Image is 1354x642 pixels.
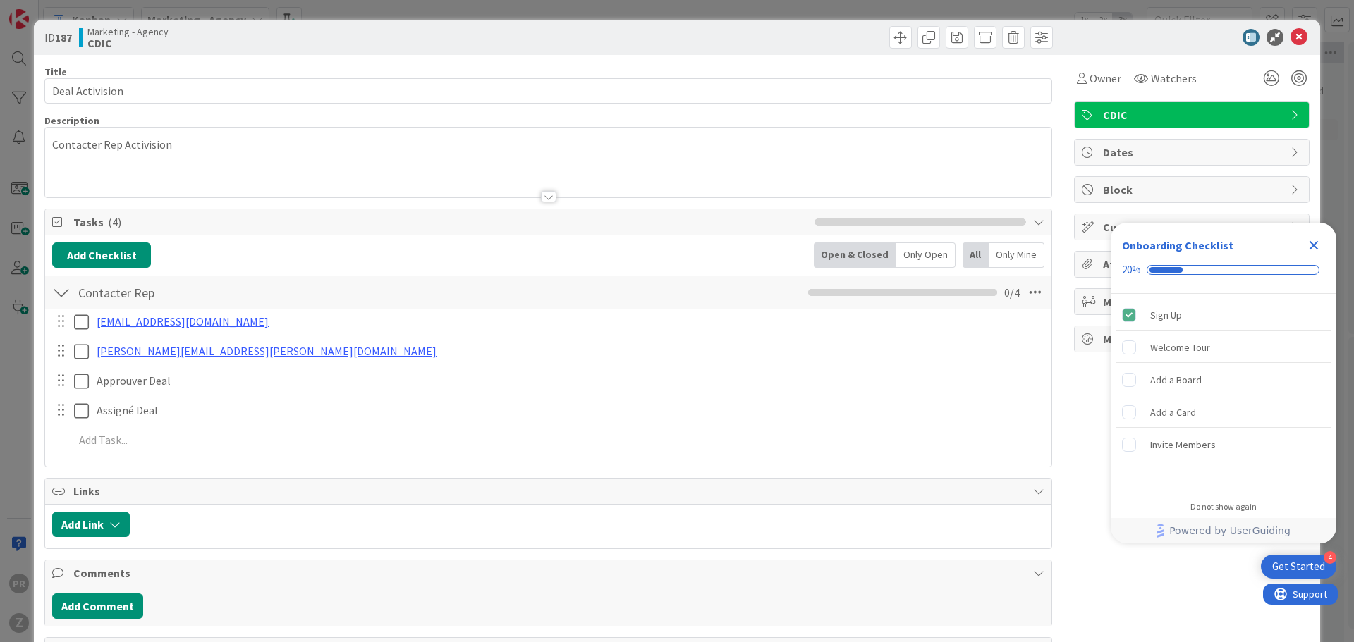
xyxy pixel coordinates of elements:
div: Get Started [1272,560,1325,574]
span: Support [30,2,64,19]
span: Dates [1103,144,1283,161]
span: Comments [73,564,1026,581]
p: Assigné Deal [97,402,1042,419]
b: CDIC [87,37,169,49]
span: ID [44,29,72,46]
div: Add a Card [1150,404,1196,421]
button: Add Checklist [52,242,151,268]
div: Open & Closed [814,242,896,268]
span: Powered by UserGuiding [1169,522,1291,539]
div: 20% [1122,264,1141,276]
div: Close Checklist [1303,234,1325,257]
span: Mirrors [1103,293,1283,310]
div: Only Mine [989,242,1044,268]
div: Sign Up [1150,307,1182,323]
span: CDIC [1103,106,1283,123]
span: Owner [1090,70,1121,87]
div: Welcome Tour [1150,339,1210,356]
span: Marketing - Agency [87,26,169,37]
a: [EMAIL_ADDRESS][DOMAIN_NAME] [97,314,269,328]
span: ( 0/0 ) [1181,220,1204,234]
a: Powered by UserGuiding [1118,518,1329,543]
span: 0 / 4 [1004,284,1020,301]
div: Checklist progress: 20% [1122,264,1325,276]
b: 187 [55,30,72,44]
div: Add a Board is incomplete. [1116,364,1331,395]
span: Description [44,114,99,127]
div: Sign Up is complete. [1116,300,1331,331]
a: [PERSON_NAME][EMAIL_ADDRESS][PERSON_NAME][DOMAIN_NAME] [97,344,437,358]
button: Add Link [52,512,130,537]
div: Invite Members [1150,436,1216,453]
div: Add a Board [1150,371,1202,388]
div: Checklist items [1111,294,1336,492]
div: Onboarding Checklist [1122,237,1233,254]
button: Add Comment [52,593,143,619]
span: Links [73,483,1026,500]
span: Tasks [73,214,807,230]
div: All [963,242,989,268]
div: Checklist Container [1111,223,1336,543]
span: Attachments [1103,256,1283,273]
span: Watchers [1151,70,1197,87]
span: Metrics [1103,331,1283,347]
input: Add Checklist... [73,280,391,305]
span: Custom Fields [1103,218,1283,235]
div: Only Open [896,242,956,268]
div: Open Get Started checklist, remaining modules: 4 [1261,555,1336,579]
p: Contacter Rep Activision [52,137,1044,153]
div: Welcome Tour is incomplete. [1116,332,1331,363]
div: Add a Card is incomplete. [1116,397,1331,428]
div: Invite Members is incomplete. [1116,429,1331,460]
label: Title [44,66,67,78]
div: Footer [1111,518,1336,543]
input: type card name here... [44,78,1052,104]
div: 4 [1324,551,1336,564]
div: Do not show again [1190,501,1257,512]
span: Block [1103,181,1283,198]
p: Approuver Deal [97,373,1042,389]
span: ( 4 ) [108,215,121,229]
